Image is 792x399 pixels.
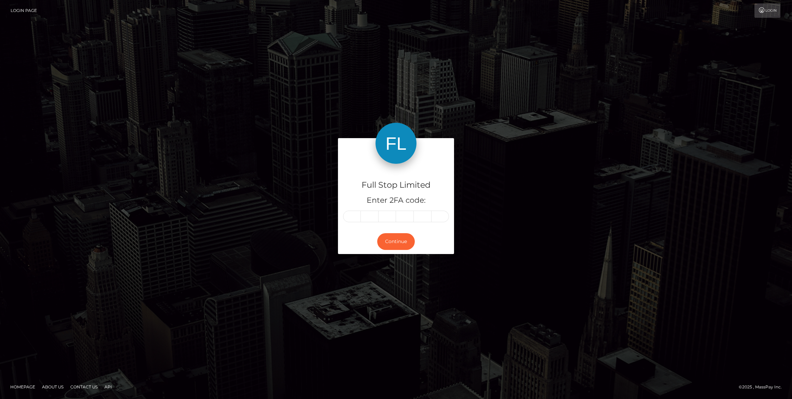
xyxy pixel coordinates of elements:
h5: Enter 2FA code: [343,195,449,206]
a: Homepage [8,382,38,392]
div: © 2025 , MassPay Inc. [739,383,787,391]
img: Full Stop Limited [376,123,416,164]
a: About Us [39,382,66,392]
a: Contact Us [68,382,100,392]
a: Login [754,3,780,18]
a: API [102,382,115,392]
button: Continue [377,233,415,250]
a: Login Page [11,3,37,18]
h4: Full Stop Limited [343,179,449,191]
